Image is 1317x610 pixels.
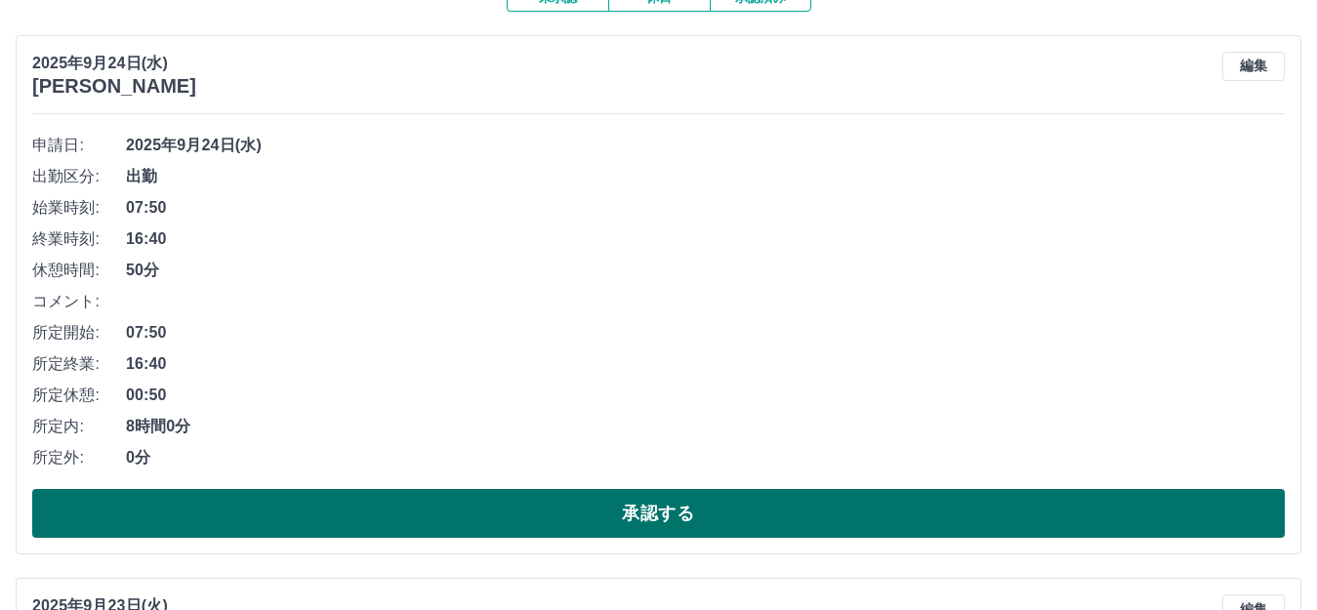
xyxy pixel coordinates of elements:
span: 所定外: [32,446,126,469]
span: 申請日: [32,134,126,157]
span: 2025年9月24日(水) [126,134,1285,157]
span: 16:40 [126,227,1285,251]
span: 50分 [126,259,1285,282]
span: 休憩時間: [32,259,126,282]
p: 2025年9月24日(水) [32,52,196,75]
span: 終業時刻: [32,227,126,251]
span: 所定内: [32,415,126,438]
button: 編集 [1222,52,1285,81]
span: 00:50 [126,384,1285,407]
span: 所定休憩: [32,384,126,407]
span: コメント: [32,290,126,313]
span: 始業時刻: [32,196,126,220]
span: 0分 [126,446,1285,469]
span: 07:50 [126,196,1285,220]
span: 所定終業: [32,352,126,376]
button: 承認する [32,489,1285,538]
h3: [PERSON_NAME] [32,75,196,98]
span: 出勤区分: [32,165,126,188]
span: 8時間0分 [126,415,1285,438]
span: 出勤 [126,165,1285,188]
span: 所定開始: [32,321,126,345]
span: 16:40 [126,352,1285,376]
span: 07:50 [126,321,1285,345]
